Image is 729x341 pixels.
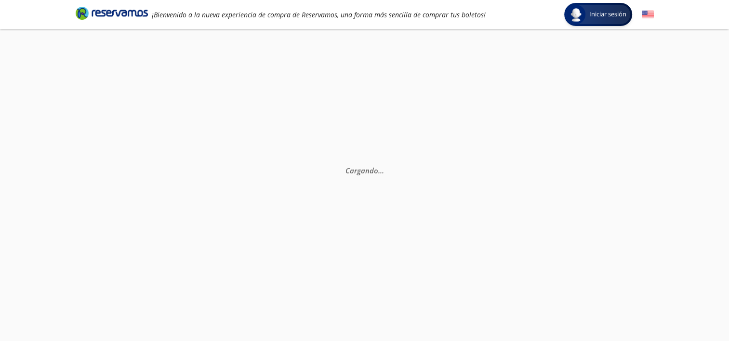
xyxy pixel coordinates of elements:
[76,6,148,20] i: Brand Logo
[76,6,148,23] a: Brand Logo
[345,166,384,175] em: Cargando
[378,166,380,175] span: .
[380,166,382,175] span: .
[382,166,384,175] span: .
[585,10,630,19] span: Iniciar sesión
[642,9,654,21] button: English
[152,10,486,19] em: ¡Bienvenido a la nueva experiencia de compra de Reservamos, una forma más sencilla de comprar tus...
